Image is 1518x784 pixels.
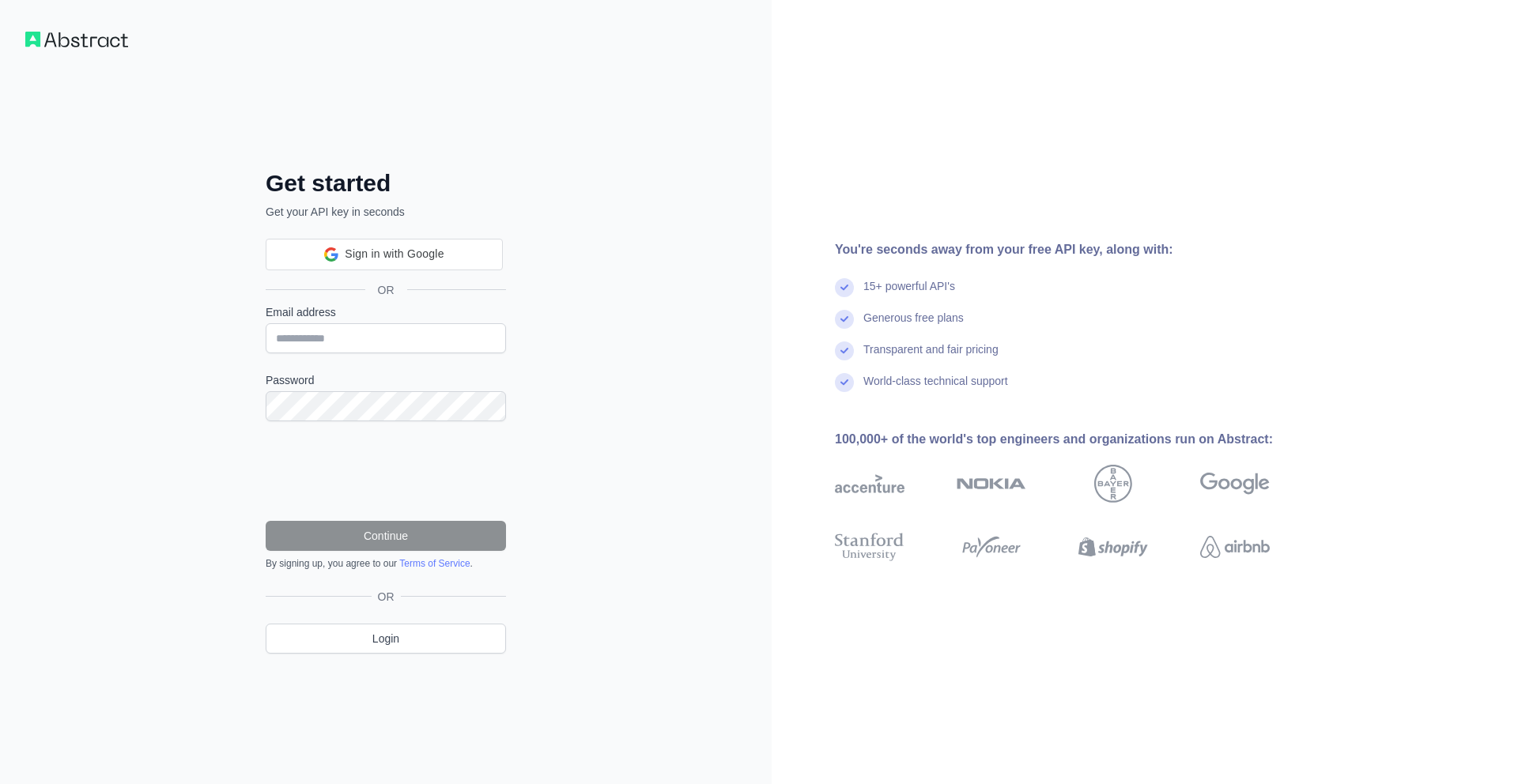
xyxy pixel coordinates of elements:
div: Sign in with Google [266,239,503,270]
span: OR [372,589,401,605]
img: check mark [835,373,854,392]
label: Email address [266,304,506,320]
iframe: reCAPTCHA [266,440,506,502]
span: OR [365,282,407,298]
div: Generous free plans [863,310,964,341]
a: Login [266,624,506,654]
div: 100,000+ of the world's top engineers and organizations run on Abstract: [835,430,1320,449]
button: Continue [266,521,506,551]
img: check mark [835,341,854,360]
div: By signing up, you agree to our . [266,557,506,570]
img: check mark [835,310,854,329]
div: World-class technical support [863,373,1008,405]
label: Password [266,372,506,388]
img: shopify [1078,530,1148,564]
img: check mark [835,278,854,297]
a: Terms of Service [399,558,470,569]
img: Workflow [25,32,128,47]
img: airbnb [1200,530,1270,564]
img: nokia [957,465,1026,503]
p: Get your API key in seconds [266,204,506,220]
img: stanford university [835,530,904,564]
span: Sign in with Google [345,246,444,262]
img: bayer [1094,465,1132,503]
div: You're seconds away from your free API key, along with: [835,240,1320,259]
img: google [1200,465,1270,503]
img: accenture [835,465,904,503]
h2: Get started [266,169,506,198]
img: payoneer [957,530,1026,564]
div: Transparent and fair pricing [863,341,999,373]
div: 15+ powerful API's [863,278,955,310]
